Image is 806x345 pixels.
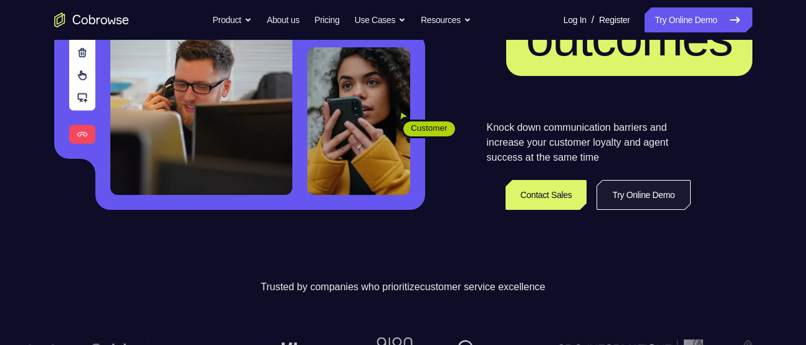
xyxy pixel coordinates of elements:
button: Resources [421,7,471,32]
span: / [592,12,594,27]
a: Go to the home page [54,12,129,27]
button: Product [213,7,252,32]
img: A customer holding their phone [307,47,410,195]
button: Use Cases [355,7,406,32]
a: Contact Sales [506,180,587,210]
a: About us [267,7,299,32]
a: Try Online Demo [645,7,752,32]
span: customer service excellence [420,281,545,292]
a: Register [599,7,630,32]
p: Knock down communication barriers and increase your customer loyalty and agent success at the sam... [487,120,691,165]
a: Log In [564,7,587,32]
a: Try Online Demo [597,180,690,210]
a: Pricing [314,7,339,32]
